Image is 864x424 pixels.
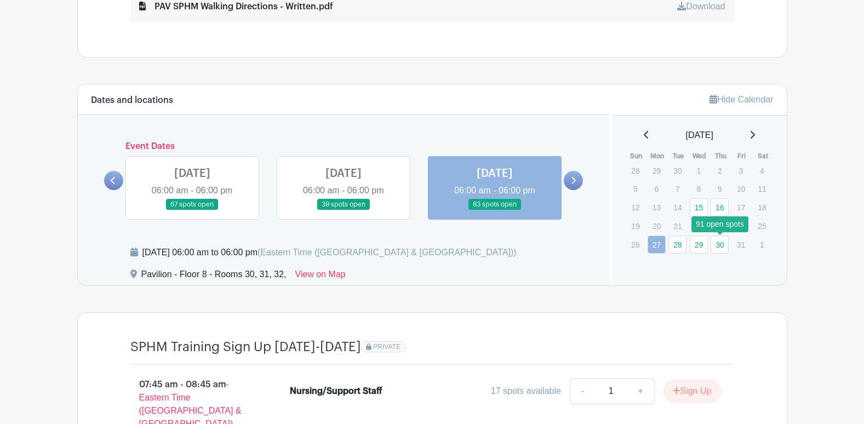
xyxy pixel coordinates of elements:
a: 30 [711,236,729,254]
p: 8 [690,180,708,197]
p: 14 [668,199,686,216]
a: + [627,378,654,404]
th: Fri [731,151,753,162]
a: 16 [711,198,729,216]
p: 7 [668,180,686,197]
p: 3 [732,162,750,179]
span: (Eastern Time ([GEOGRAPHIC_DATA] & [GEOGRAPHIC_DATA])) [258,248,517,257]
p: 30 [668,162,686,179]
p: 25 [753,217,771,234]
p: 28 [626,162,644,179]
a: - [570,378,595,404]
p: 1 [690,162,708,179]
span: PRIVATE [373,343,400,351]
a: Download [677,2,725,11]
p: 22 [690,217,708,234]
th: Mon [647,151,668,162]
th: Sun [626,151,647,162]
div: 17 spots available [491,385,561,398]
a: 28 [668,236,686,254]
p: 29 [648,162,666,179]
th: Wed [689,151,711,162]
th: Thu [710,151,731,162]
a: 29 [690,236,708,254]
p: 17 [732,199,750,216]
a: 27 [648,236,666,254]
p: 5 [626,180,644,197]
button: Sign Up [663,380,721,403]
h6: Dates and locations [91,95,173,106]
th: Tue [668,151,689,162]
div: 91 open spots [691,216,748,232]
p: 21 [668,217,686,234]
p: 6 [648,180,666,197]
h4: SPHM Training Sign Up [DATE]-[DATE] [130,339,361,355]
a: View on Map [295,268,346,285]
p: 9 [711,180,729,197]
div: Pavilion - Floor 8 - Rooms 30, 31, 32, [141,268,287,285]
p: 1 [753,236,771,253]
p: 2 [711,162,729,179]
p: 13 [648,199,666,216]
th: Sat [752,151,774,162]
a: 15 [690,198,708,216]
span: [DATE] [686,129,713,142]
h6: Event Dates [123,141,564,152]
p: 26 [626,236,644,253]
p: 12 [626,199,644,216]
p: 19 [626,217,644,234]
p: 20 [648,217,666,234]
p: 4 [753,162,771,179]
div: [DATE] 06:00 am to 06:00 pm [142,246,517,259]
p: 10 [732,180,750,197]
a: Hide Calendar [709,95,773,104]
p: 18 [753,199,771,216]
div: Nursing/Support Staff [290,385,382,398]
p: 31 [732,236,750,253]
p: 11 [753,180,771,197]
